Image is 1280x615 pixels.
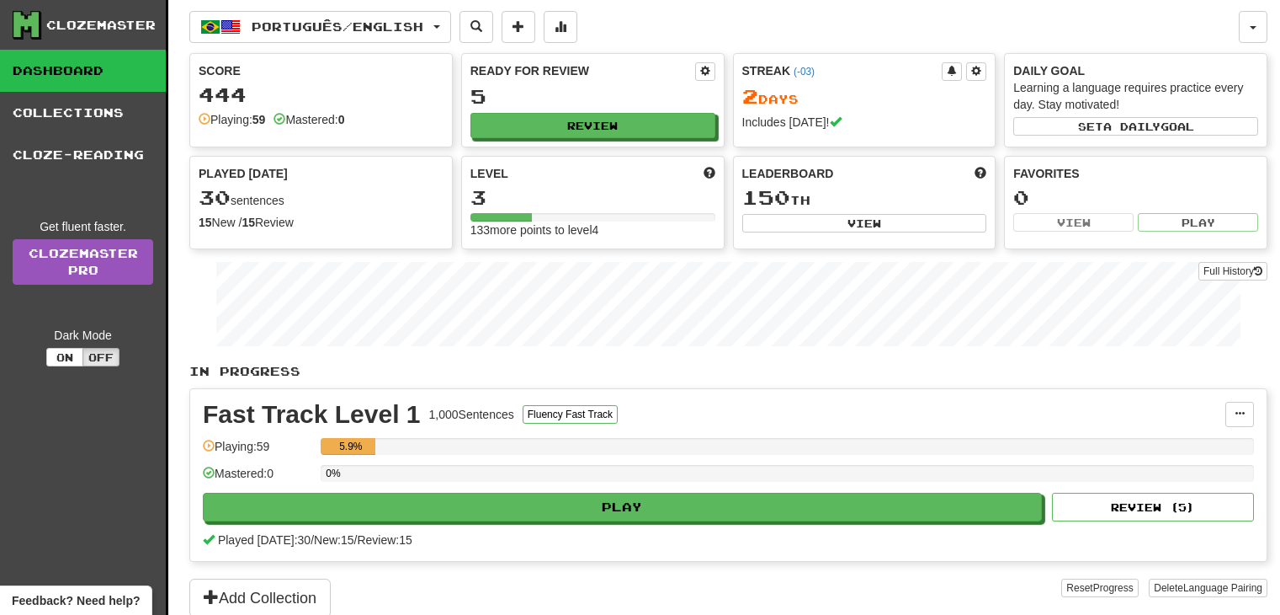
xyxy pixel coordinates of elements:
[199,111,265,128] div: Playing:
[1052,493,1254,521] button: Review (5)
[203,465,312,493] div: Mastered: 0
[326,438,375,455] div: 5.9%
[218,533,311,547] span: Played [DATE]: 30
[523,405,618,424] button: Fluency Fast Track
[199,187,443,209] div: sentences
[189,11,451,43] button: Português/English
[274,111,344,128] div: Mastered:
[742,62,943,79] div: Streak
[357,533,412,547] span: Review: 15
[13,327,153,344] div: Dark Mode
[502,11,535,43] button: Add sentence to collection
[252,19,423,34] span: Português / English
[742,187,987,209] div: th
[470,165,508,182] span: Level
[252,113,266,126] strong: 59
[82,348,120,366] button: Off
[199,216,212,229] strong: 15
[199,185,231,209] span: 30
[1093,582,1134,594] span: Progress
[429,406,514,423] div: 1,000 Sentences
[1138,213,1258,232] button: Play
[470,222,715,238] div: 133 more points to level 4
[459,11,493,43] button: Search sentences
[46,17,156,34] div: Clozemaster
[199,214,443,231] div: New / Review
[470,187,715,208] div: 3
[742,86,987,108] div: Day s
[1013,79,1258,113] div: Learning a language requires practice every day. Stay motivated!
[314,533,353,547] span: New: 15
[203,402,421,427] div: Fast Track Level 1
[189,363,1267,380] p: In Progress
[742,214,987,233] button: View
[742,185,790,209] span: 150
[470,86,715,107] div: 5
[470,62,695,79] div: Ready for Review
[704,165,715,182] span: Score more points to level up
[203,438,312,466] div: Playing: 59
[1103,120,1160,132] span: a daily
[338,113,345,126] strong: 0
[742,114,987,131] div: Includes [DATE]!
[1149,579,1267,597] button: DeleteLanguage Pairing
[1061,579,1138,597] button: ResetProgress
[203,493,1042,521] button: Play
[470,113,715,138] button: Review
[199,62,443,79] div: Score
[46,348,83,366] button: On
[1198,262,1267,281] button: Full History
[311,533,314,547] span: /
[1013,165,1258,182] div: Favorites
[1013,187,1258,208] div: 0
[742,165,834,182] span: Leaderboard
[742,84,758,108] span: 2
[1013,117,1258,136] button: Seta dailygoal
[1013,213,1134,232] button: View
[12,592,140,609] span: Open feedback widget
[199,165,288,182] span: Played [DATE]
[794,66,815,78] a: (-03)
[1013,62,1258,79] div: Daily Goal
[199,84,443,105] div: 444
[13,218,153,235] div: Get fluent faster.
[975,165,986,182] span: This week in points, UTC
[354,533,358,547] span: /
[242,216,255,229] strong: 15
[1183,582,1262,594] span: Language Pairing
[13,239,153,285] a: ClozemasterPro
[544,11,577,43] button: More stats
